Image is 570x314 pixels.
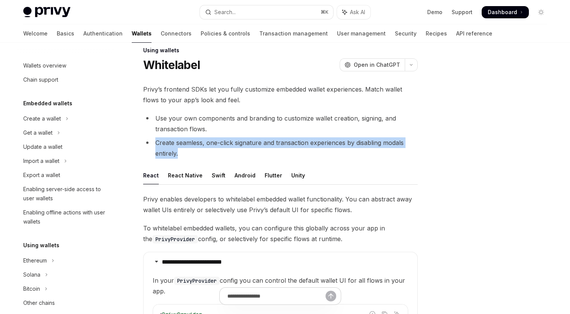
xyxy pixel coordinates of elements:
[265,166,282,184] div: Flutter
[337,24,386,43] a: User management
[321,9,329,15] span: ⌘ K
[17,126,115,140] button: Toggle Get a wallet section
[23,24,48,43] a: Welcome
[456,24,492,43] a: API reference
[23,156,59,166] div: Import a wallet
[23,61,66,70] div: Wallets overview
[17,154,115,168] button: Toggle Import a wallet section
[354,61,400,69] span: Open in ChatGPT
[17,268,115,282] button: Toggle Solana section
[482,6,529,18] a: Dashboard
[23,284,40,293] div: Bitcoin
[291,166,305,184] div: Unity
[17,140,115,154] a: Update a wallet
[143,137,418,159] li: Create seamless, one-click signature and transaction experiences by disabling modals entirely.
[23,114,61,123] div: Create a wallet
[17,296,115,310] a: Other chains
[201,24,250,43] a: Policies & controls
[488,8,517,16] span: Dashboard
[23,171,60,180] div: Export a wallet
[23,99,72,108] h5: Embedded wallets
[452,8,473,16] a: Support
[132,24,152,43] a: Wallets
[337,5,370,19] button: Toggle assistant panel
[227,288,326,304] input: Ask a question...
[23,75,58,84] div: Chain support
[23,142,62,151] div: Update a wallet
[143,113,418,134] li: Use your own components and branding to customize wallet creation, signing, and transaction flows.
[535,6,547,18] button: Toggle dark mode
[143,166,159,184] div: React
[426,24,447,43] a: Recipes
[153,275,408,296] span: In your config you can control the default wallet UI for all flows in your app.
[214,8,236,17] div: Search...
[23,298,55,308] div: Other chains
[17,168,115,182] a: Export a wallet
[17,59,115,72] a: Wallets overview
[340,58,405,71] button: Open in ChatGPT
[17,254,115,267] button: Toggle Ethereum section
[152,235,198,243] code: PrivyProvider
[143,223,418,244] span: To whitelabel embedded wallets, you can configure this globally across your app in the config, or...
[23,7,70,18] img: light logo
[168,166,203,184] div: React Native
[17,112,115,126] button: Toggle Create a wallet section
[427,8,442,16] a: Demo
[200,5,333,19] button: Open search
[259,24,328,43] a: Transaction management
[212,166,225,184] div: Swift
[143,194,418,215] span: Privy enables developers to whitelabel embedded wallet functionality. You can abstract away walle...
[235,166,255,184] div: Android
[143,47,418,54] div: Using wallets
[143,58,200,72] h1: Whitelabel
[395,24,417,43] a: Security
[23,185,110,203] div: Enabling server-side access to user wallets
[23,256,47,265] div: Ethereum
[17,73,115,87] a: Chain support
[143,84,418,105] span: Privy’s frontend SDKs let you fully customize embedded wallet experiences. Match wallet flows to ...
[174,277,220,285] code: PrivyProvider
[326,291,336,301] button: Send message
[23,241,59,250] h5: Using wallets
[17,206,115,229] a: Enabling offline actions with user wallets
[83,24,123,43] a: Authentication
[17,182,115,205] a: Enabling server-side access to user wallets
[23,128,53,137] div: Get a wallet
[161,24,192,43] a: Connectors
[350,8,365,16] span: Ask AI
[17,282,115,296] button: Toggle Bitcoin section
[57,24,74,43] a: Basics
[23,208,110,226] div: Enabling offline actions with user wallets
[23,270,40,279] div: Solana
